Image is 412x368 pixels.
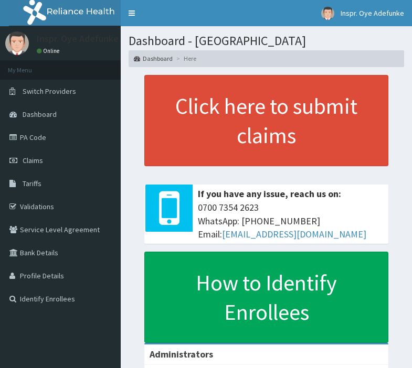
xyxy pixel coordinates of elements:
[321,7,334,20] img: User Image
[5,31,29,55] img: User Image
[23,110,57,119] span: Dashboard
[37,47,62,55] a: Online
[23,179,41,188] span: Tariffs
[37,34,119,44] p: Inspr. Oye Adefunke
[198,188,341,200] b: If you have any issue, reach us on:
[134,54,173,63] a: Dashboard
[174,54,196,63] li: Here
[150,348,213,360] b: Administrators
[144,252,388,343] a: How to Identify Enrollees
[341,8,404,18] span: Inspr. Oye Adefunke
[198,201,383,241] span: 0700 7354 2623 WhatsApp: [PHONE_NUMBER] Email:
[129,34,404,48] h1: Dashboard - [GEOGRAPHIC_DATA]
[23,156,43,165] span: Claims
[23,86,76,96] span: Switch Providers
[222,228,366,240] a: [EMAIL_ADDRESS][DOMAIN_NAME]
[144,75,388,166] a: Click here to submit claims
